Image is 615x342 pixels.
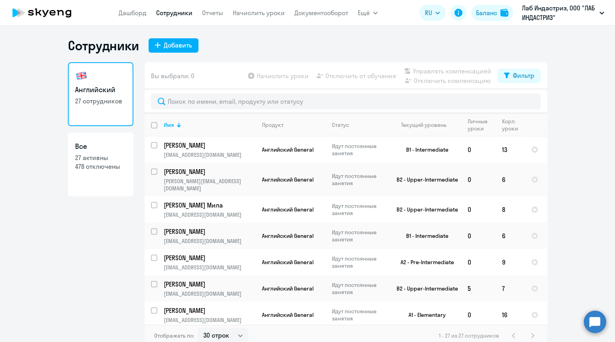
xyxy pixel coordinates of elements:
[164,306,254,315] p: [PERSON_NAME]
[233,9,285,17] a: Начислить уроки
[500,9,508,17] img: balance
[425,8,432,18] span: RU
[75,162,126,171] p: 478 отключены
[151,71,194,81] span: Вы выбрали: 0
[164,151,255,158] p: [EMAIL_ADDRESS][DOMAIN_NAME]
[461,196,496,223] td: 0
[461,223,496,249] td: 0
[496,163,525,196] td: 6
[262,311,313,318] span: Английский General
[419,5,446,21] button: RU
[164,237,255,245] p: [EMAIL_ADDRESS][DOMAIN_NAME]
[119,9,147,17] a: Дашборд
[332,308,387,322] p: Идут постоянные занятия
[358,8,370,18] span: Ещё
[387,196,461,223] td: B2 - Upper-Intermediate
[502,118,524,132] div: Корп. уроки
[332,202,387,217] p: Идут постоянные занятия
[164,306,255,315] a: [PERSON_NAME]
[262,146,313,153] span: Английский General
[164,253,254,262] p: [PERSON_NAME]
[468,118,495,132] div: Личные уроки
[262,206,313,213] span: Английский General
[496,249,525,275] td: 9
[496,196,525,223] td: 8
[262,121,325,128] div: Продукт
[496,275,525,302] td: 7
[164,121,174,128] div: Имя
[401,121,446,128] div: Текущий уровень
[164,40,192,50] div: Добавить
[461,249,496,275] td: 0
[164,167,254,176] p: [PERSON_NAME]
[75,153,126,162] p: 27 активны
[332,229,387,243] p: Идут постоянные занятия
[164,167,255,176] a: [PERSON_NAME]
[461,136,496,163] td: 0
[164,201,255,210] a: [PERSON_NAME] Мила
[332,172,387,187] p: Идут постоянные занятия
[522,3,596,22] p: Лаб Индастриз, ООО "ЛАБ ИНДАСТРИЗ"
[518,3,608,22] button: Лаб Индастриз, ООО "ЛАБ ИНДАСТРИЗ"
[164,316,255,324] p: [EMAIL_ADDRESS][DOMAIN_NAME]
[151,93,541,109] input: Поиск по имени, email, продукту или статусу
[164,227,254,236] p: [PERSON_NAME]
[68,132,133,196] a: Все27 активны478 отключены
[164,264,255,271] p: [EMAIL_ADDRESS][DOMAIN_NAME]
[164,280,254,289] p: [PERSON_NAME]
[68,62,133,126] a: Английский27 сотрудников
[164,211,255,218] p: [EMAIL_ADDRESS][DOMAIN_NAME]
[164,178,255,192] p: [PERSON_NAME][EMAIL_ADDRESS][DOMAIN_NAME]
[75,85,126,95] h3: Английский
[75,69,88,82] img: english
[262,121,284,128] div: Продукт
[332,121,349,128] div: Статус
[75,97,126,105] p: 27 сотрудников
[387,275,461,302] td: B2 - Upper-Intermediate
[332,121,387,128] div: Статус
[332,281,387,296] p: Идут постоянные занятия
[496,302,525,328] td: 16
[164,253,255,262] a: [PERSON_NAME]
[498,69,541,83] button: Фильтр
[164,141,255,150] a: [PERSON_NAME]
[164,121,255,128] div: Имя
[387,163,461,196] td: B2 - Upper-Intermediate
[164,280,255,289] a: [PERSON_NAME]
[164,290,255,297] p: [EMAIL_ADDRESS][DOMAIN_NAME]
[332,142,387,157] p: Идут постоянные занятия
[461,302,496,328] td: 0
[439,332,499,339] span: 1 - 27 из 27 сотрудников
[262,285,313,292] span: Английский General
[387,302,461,328] td: A1 - Elementary
[262,232,313,239] span: Английский General
[358,5,378,21] button: Ещё
[387,249,461,275] td: A2 - Pre-Intermediate
[164,201,254,210] p: [PERSON_NAME] Мила
[476,8,497,18] div: Баланс
[262,176,313,183] span: Английский General
[468,118,488,132] div: Личные уроки
[294,9,348,17] a: Документооборот
[154,332,194,339] span: Отображать по:
[393,121,461,128] div: Текущий уровень
[461,163,496,196] td: 0
[496,136,525,163] td: 13
[502,118,518,132] div: Корп. уроки
[156,9,192,17] a: Сотрудники
[387,136,461,163] td: B1 - Intermediate
[471,5,513,21] button: Балансbalance
[387,223,461,249] td: B1 - Intermediate
[461,275,496,302] td: 5
[75,141,126,152] h3: Все
[149,38,198,53] button: Добавить
[332,255,387,269] p: Идут постоянные занятия
[164,141,254,150] p: [PERSON_NAME]
[262,259,313,266] span: Английский General
[513,71,534,80] div: Фильтр
[68,38,139,53] h1: Сотрудники
[164,227,255,236] a: [PERSON_NAME]
[202,9,223,17] a: Отчеты
[496,223,525,249] td: 6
